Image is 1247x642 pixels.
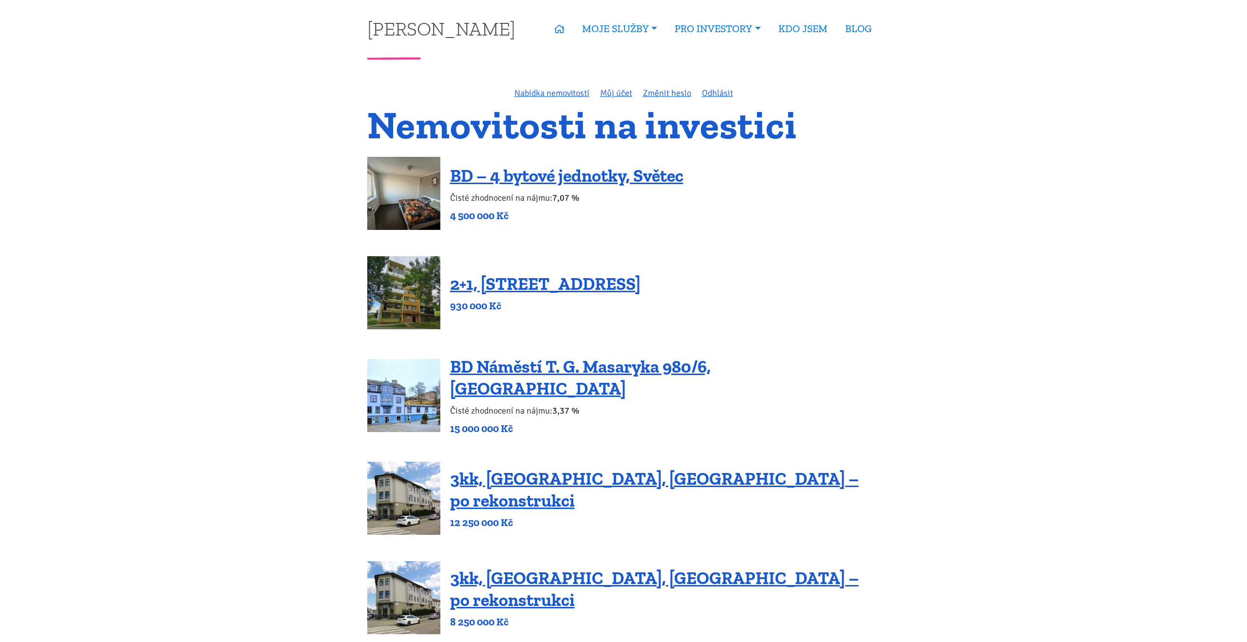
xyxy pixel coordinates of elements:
[666,18,769,40] a: PRO INVESTORY
[770,18,836,40] a: KDO JSEM
[450,516,880,529] p: 12 250 000 Kč
[702,88,733,98] a: Odhlásit
[552,192,579,203] b: 7,07 %
[573,18,666,40] a: MOJE SLUŽBY
[450,191,683,205] p: Čisté zhodnocení na nájmu:
[643,88,691,98] a: Změnit heslo
[514,88,589,98] a: Nabídka nemovitostí
[552,405,579,416] b: 3,37 %
[450,299,641,313] p: 930 000 Kč
[450,273,641,294] a: 2+1, [STREET_ADDRESS]
[367,109,880,141] h1: Nemovitosti na investici
[450,567,859,610] a: 3kk, [GEOGRAPHIC_DATA], [GEOGRAPHIC_DATA] – po rekonstrukci
[450,165,683,186] a: BD – 4 bytové jednotky, Světec
[450,615,880,629] p: 8 250 000 Kč
[450,209,683,223] p: 4 500 000 Kč
[836,18,880,40] a: BLOG
[450,356,711,399] a: BD Náměstí T. G. Masaryka 980/6, [GEOGRAPHIC_DATA]
[450,404,880,417] p: Čisté zhodnocení na nájmu:
[450,468,859,511] a: 3kk, [GEOGRAPHIC_DATA], [GEOGRAPHIC_DATA] – po rekonstrukci
[367,19,515,38] a: [PERSON_NAME]
[600,88,632,98] a: Můj účet
[450,422,880,435] p: 15 000 000 Kč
